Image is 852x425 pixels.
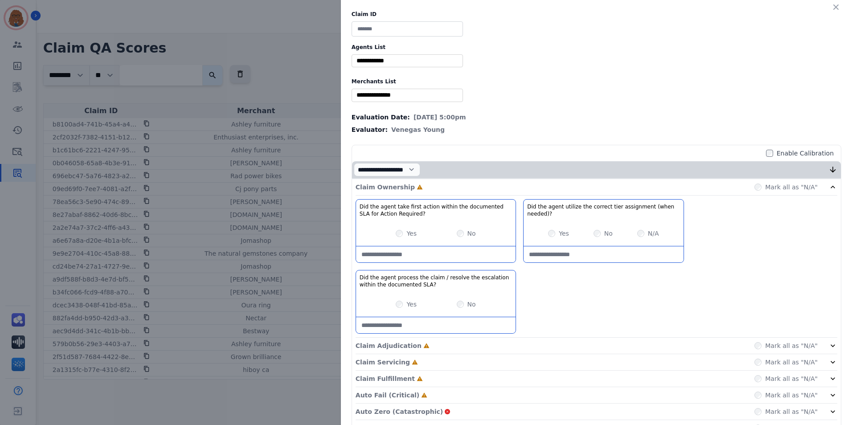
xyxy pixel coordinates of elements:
div: Evaluation Date: [352,113,841,122]
label: Yes [406,229,417,238]
label: Mark all as "N/A" [765,183,818,192]
label: No [467,229,476,238]
div: Evaluator: [352,125,841,134]
p: Claim Ownership [356,183,415,192]
p: Claim Adjudication [356,341,422,350]
label: Mark all as "N/A" [765,341,818,350]
p: Claim Servicing [356,358,410,367]
ul: selected options [354,90,461,100]
p: Claim Fulfillment [356,374,415,383]
h3: Did the agent take first action within the documented SLA for Action Required? [360,203,512,217]
label: Yes [406,300,417,309]
label: Mark all as "N/A" [765,358,818,367]
label: Enable Calibration [777,149,834,158]
label: Mark all as "N/A" [765,374,818,383]
span: [DATE] 5:00pm [414,113,466,122]
h3: Did the agent process the claim / resolve the escalation within the documented SLA? [360,274,512,288]
label: Merchants List [352,78,841,85]
p: Auto Fail (Critical) [356,391,419,400]
label: No [604,229,613,238]
label: Agents List [352,44,841,51]
span: Venegas Young [391,125,445,134]
label: Mark all as "N/A" [765,407,818,416]
p: Auto Zero (Catastrophic) [356,407,443,416]
label: Yes [559,229,569,238]
label: Claim ID [352,11,841,18]
ul: selected options [354,56,461,65]
label: No [467,300,476,309]
label: Mark all as "N/A" [765,391,818,400]
label: N/A [648,229,659,238]
h3: Did the agent utilize the correct tier assignment (when needed)? [527,203,680,217]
